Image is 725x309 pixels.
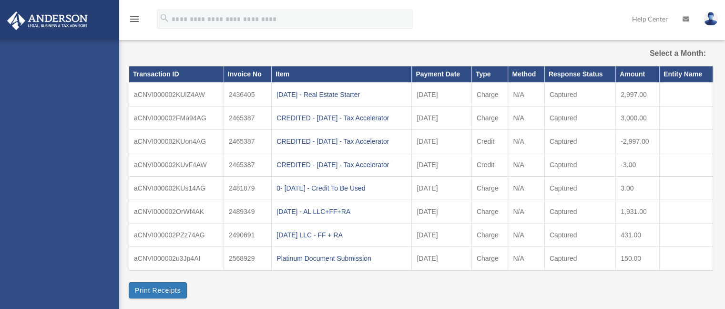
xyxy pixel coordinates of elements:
td: N/A [508,224,544,247]
td: [DATE] [412,153,471,177]
td: [DATE] [412,83,471,107]
td: aCNVI000002KUlZ4AW [129,83,224,107]
td: [DATE] [412,200,471,224]
td: N/A [508,177,544,200]
td: 2490691 [224,224,271,247]
td: [DATE] [412,107,471,130]
th: Type [471,66,508,83]
td: Charge [471,83,508,107]
td: 3.00 [616,177,660,200]
td: Captured [544,83,615,107]
div: CREDITED - [DATE] - Tax Accelerator [276,135,407,148]
td: aCNVI000002u3Jp4AI [129,247,224,271]
th: Response Status [544,66,615,83]
div: Platinum Document Submission [276,252,407,265]
div: [DATE] - AL LLC+FF+RA [276,205,407,218]
td: N/A [508,200,544,224]
th: Payment Date [412,66,471,83]
td: N/A [508,107,544,130]
th: Transaction ID [129,66,224,83]
th: Invoice No [224,66,271,83]
td: 2,997.00 [616,83,660,107]
td: 1,931.00 [616,200,660,224]
td: 2489349 [224,200,271,224]
td: 2465387 [224,107,271,130]
td: Credit [471,130,508,153]
td: Captured [544,130,615,153]
td: Captured [544,177,615,200]
td: 150.00 [616,247,660,271]
div: 0- [DATE] - Credit To Be Used [276,181,407,195]
td: N/A [508,83,544,107]
td: -3.00 [616,153,660,177]
td: -2,997.00 [616,130,660,153]
td: Charge [471,247,508,271]
td: [DATE] [412,130,471,153]
td: aCNVI000002KUs14AG [129,177,224,200]
td: Charge [471,200,508,224]
td: aCNVI000002KUon4AG [129,130,224,153]
td: 431.00 [616,224,660,247]
td: aCNVI000002KUvF4AW [129,153,224,177]
label: Select a Month: [623,47,706,60]
th: Item [272,66,412,83]
td: Charge [471,177,508,200]
td: 2465387 [224,153,271,177]
td: [DATE] [412,224,471,247]
td: Captured [544,247,615,271]
td: N/A [508,130,544,153]
div: CREDITED - [DATE] - Tax Accelerator [276,158,407,171]
td: Charge [471,107,508,130]
td: 2481879 [224,177,271,200]
td: aCNVI000002PZz74AG [129,224,224,247]
th: Amount [616,66,660,83]
td: 3,000.00 [616,107,660,130]
i: menu [129,13,140,25]
td: N/A [508,247,544,271]
td: Captured [544,224,615,247]
td: aCNVI000002FMa94AG [129,107,224,130]
td: 2436405 [224,83,271,107]
img: User Pic [704,12,718,26]
td: Captured [544,107,615,130]
td: Captured [544,153,615,177]
div: [DATE] LLC - FF + RA [276,228,407,242]
td: 2465387 [224,130,271,153]
td: N/A [508,153,544,177]
td: aCNVI000002OrWf4AK [129,200,224,224]
button: Print Receipts [129,282,187,298]
td: [DATE] [412,247,471,271]
th: Method [508,66,544,83]
td: Charge [471,224,508,247]
td: 2568929 [224,247,271,271]
div: CREDITED - [DATE] - Tax Accelerator [276,111,407,125]
div: [DATE] - Real Estate Starter [276,88,407,101]
th: Entity Name [659,66,713,83]
img: Anderson Advisors Platinum Portal [4,11,91,30]
a: menu [129,17,140,25]
td: Captured [544,200,615,224]
i: search [159,13,170,23]
td: Credit [471,153,508,177]
td: [DATE] [412,177,471,200]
